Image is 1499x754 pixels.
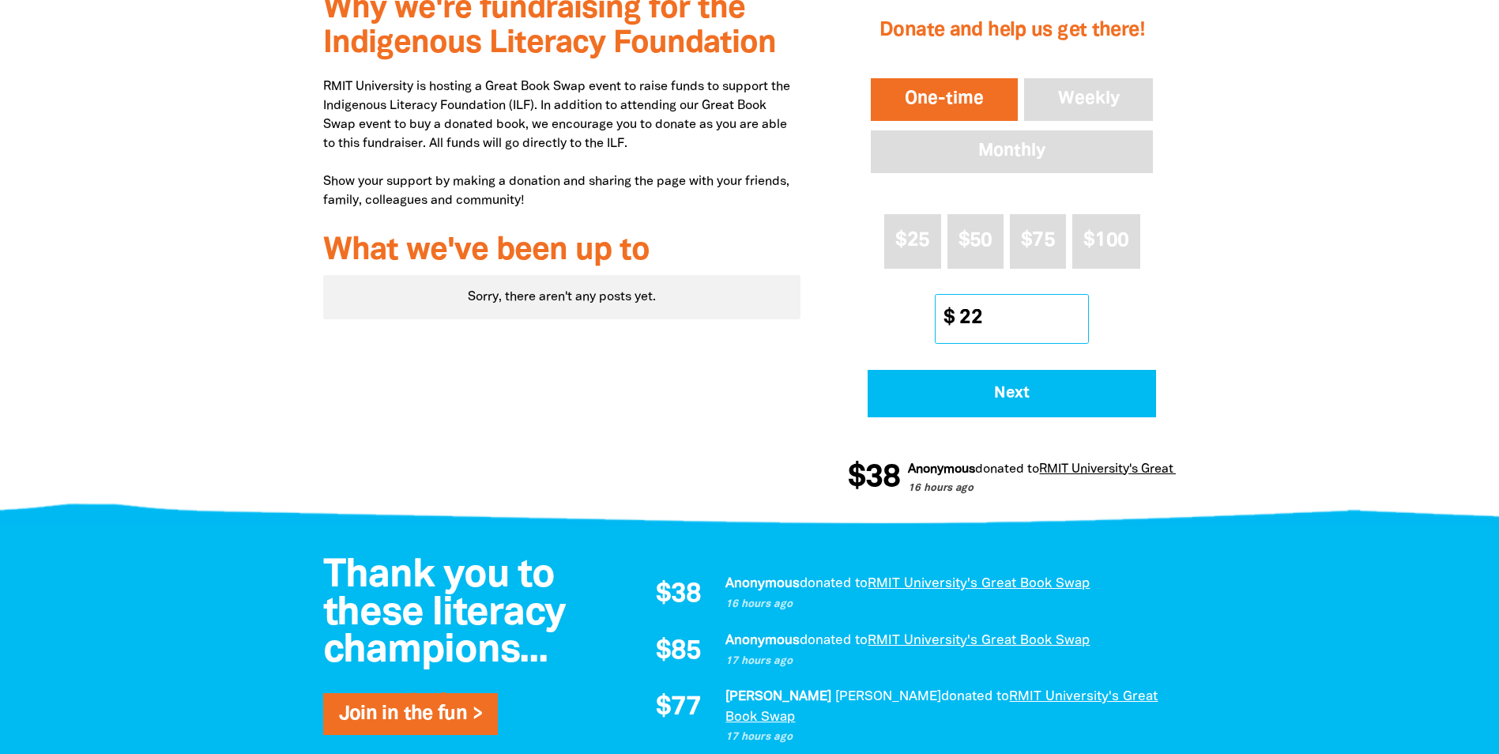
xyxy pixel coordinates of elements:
button: $50 [947,214,1004,269]
span: $100 [1083,232,1128,250]
span: $38 [656,582,701,609]
span: donated to [952,464,1016,475]
em: Anonymous [725,635,800,647]
p: 17 hours ago [725,654,1160,669]
p: 17 hours ago [725,729,1160,745]
p: 16 hours ago [885,481,1218,497]
a: RMIT University's Great Book Swap [725,691,1158,723]
em: Anonymous [885,464,952,475]
a: RMIT University's Great Book Swap [1016,464,1218,475]
a: RMIT University's Great Book Swap [868,635,1090,647]
input: Other [948,295,1088,343]
em: [PERSON_NAME] [835,691,941,703]
span: $25 [895,232,929,250]
button: $75 [1010,214,1066,269]
span: $77 [656,695,701,722]
span: donated to [800,635,868,647]
button: Pay with Credit Card [868,370,1156,417]
div: Donation stream [848,453,1176,503]
a: RMIT University's Great Book Swap [868,578,1090,590]
span: $ [936,295,955,343]
span: donated to [800,578,868,590]
span: $85 [656,639,701,665]
a: Join in the fun > [339,705,482,723]
button: $25 [884,214,940,269]
span: $75 [1021,232,1055,250]
em: Anonymous [725,578,800,590]
em: [PERSON_NAME] [725,691,831,703]
span: $50 [959,232,992,250]
p: RMIT University is hosting a Great Book Swap event to raise funds to support the Indigenous Liter... [323,77,801,210]
div: Paginated content [323,275,801,319]
div: Sorry, there aren't any posts yet. [323,275,801,319]
span: Next [890,386,1135,402]
button: Weekly [1021,75,1157,124]
button: Monthly [868,127,1156,176]
span: $38 [825,462,877,494]
p: 16 hours ago [725,597,1160,613]
button: $100 [1072,214,1140,269]
span: Thank you to these literacy champions... [323,558,566,669]
span: donated to [941,691,1009,703]
h3: What we've been up to [323,234,801,269]
button: One-time [868,75,1021,124]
